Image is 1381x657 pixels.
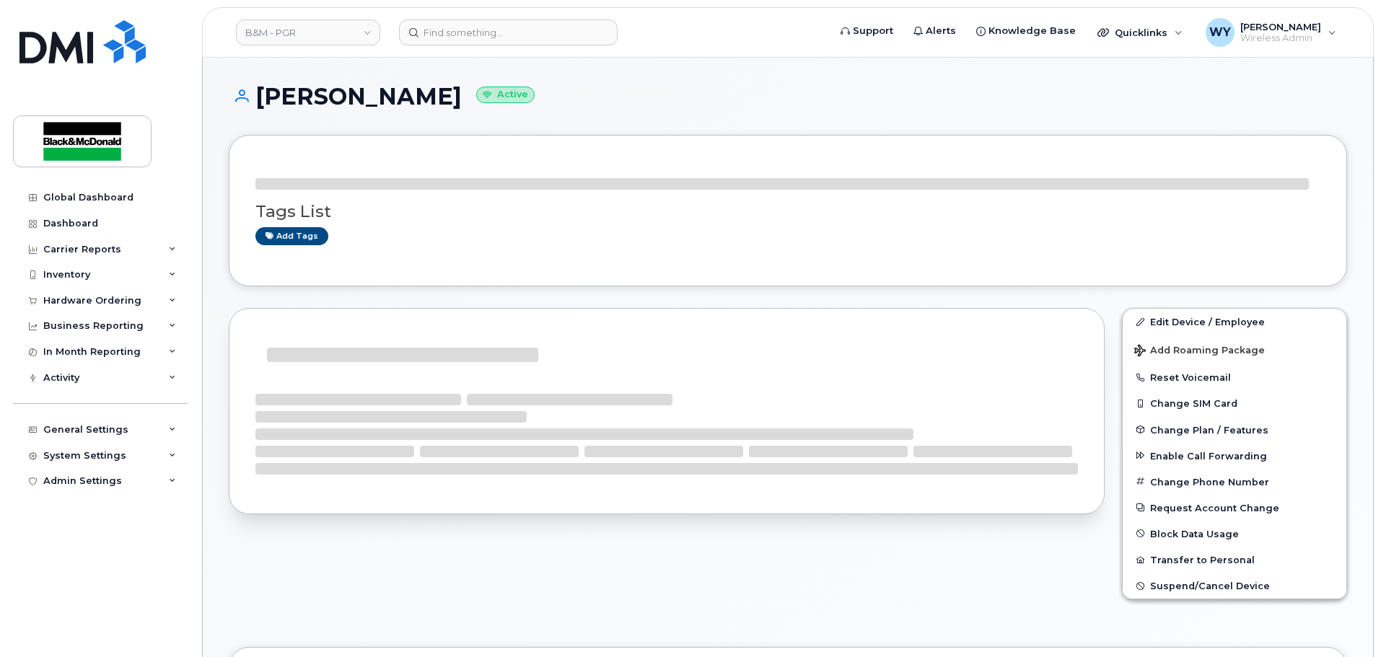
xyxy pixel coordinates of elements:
[1123,364,1346,390] button: Reset Voicemail
[1123,547,1346,573] button: Transfer to Personal
[1134,345,1265,358] span: Add Roaming Package
[229,84,1347,109] h1: [PERSON_NAME]
[1123,390,1346,416] button: Change SIM Card
[1123,521,1346,547] button: Block Data Usage
[255,203,1320,221] h3: Tags List
[1150,581,1270,591] span: Suspend/Cancel Device
[1150,450,1267,461] span: Enable Call Forwarding
[255,227,328,245] a: Add tags
[1123,495,1346,521] button: Request Account Change
[1123,335,1346,364] button: Add Roaming Package
[1123,469,1346,495] button: Change Phone Number
[1123,417,1346,443] button: Change Plan / Features
[1123,309,1346,335] a: Edit Device / Employee
[476,87,535,103] small: Active
[1123,573,1346,599] button: Suspend/Cancel Device
[1123,443,1346,469] button: Enable Call Forwarding
[1150,424,1268,435] span: Change Plan / Features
